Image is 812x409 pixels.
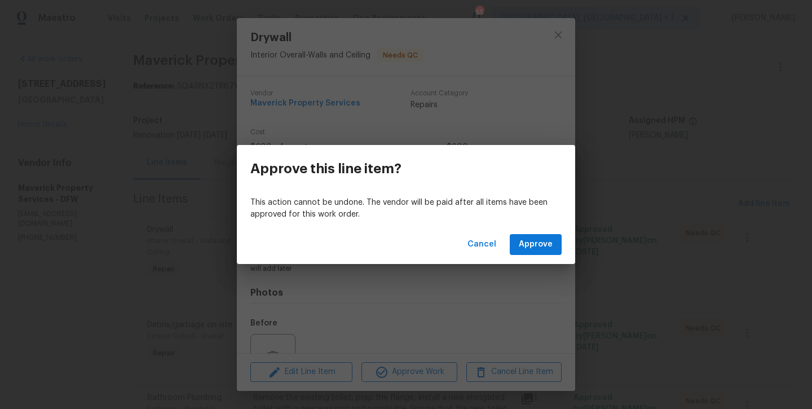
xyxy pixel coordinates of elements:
[463,234,501,255] button: Cancel
[250,161,401,177] h3: Approve this line item?
[250,197,562,221] p: This action cannot be undone. The vendor will be paid after all items have been approved for this...
[467,238,496,252] span: Cancel
[510,234,562,255] button: Approve
[519,238,553,252] span: Approve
